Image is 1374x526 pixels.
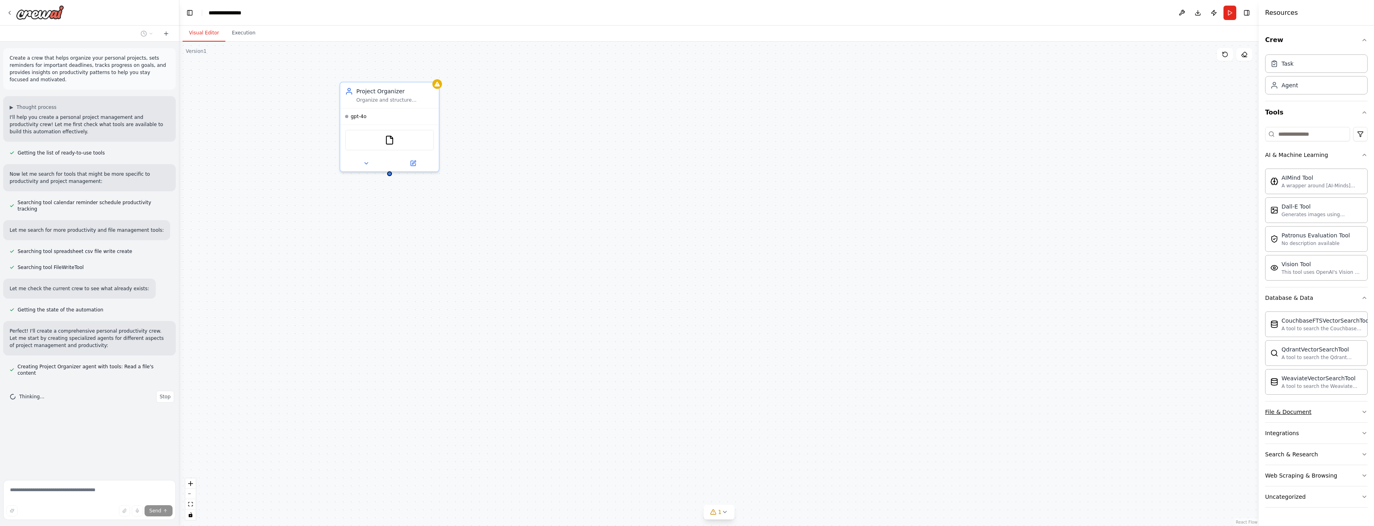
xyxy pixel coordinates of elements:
div: Task [1282,60,1294,68]
button: Send [145,505,173,516]
div: Project Organizer [356,87,434,95]
div: Web Scraping & Browsing [1265,472,1337,480]
span: Thinking... [19,393,44,400]
div: AIMind Tool [1282,174,1362,182]
button: AI & Machine Learning [1265,145,1368,165]
div: Generates images using OpenAI's Dall-E model. [1282,211,1362,218]
p: I'll help you create a personal project management and productivity crew! Let me first check what... [10,114,169,135]
div: This tool uses OpenAI's Vision API to describe the contents of an image. [1282,269,1362,275]
button: Web Scraping & Browsing [1265,465,1368,486]
span: Send [149,508,161,514]
button: Stop [156,391,174,403]
span: Thought process [16,104,56,110]
button: Switch to previous chat [137,29,157,38]
div: Integrations [1265,429,1299,437]
p: Perfect! I'll create a comprehensive personal productivity crew. Let me start by creating special... [10,327,169,349]
img: FileReadTool [385,135,394,145]
span: gpt-4o [351,113,366,120]
div: Patronus Evaluation Tool [1282,231,1350,239]
button: Execution [225,25,262,42]
div: Project OrganizerOrganize and structure {user_name}'s personal projects by creating comprehensive... [339,82,440,172]
img: Couchbaseftsvectorsearchtool [1270,320,1278,328]
div: Uncategorized [1265,493,1306,501]
div: CouchbaseFTSVectorSearchTool [1282,317,1370,325]
div: Version 1 [186,48,207,54]
div: Vision Tool [1282,260,1362,268]
button: Click to speak your automation idea [132,505,143,516]
span: Searching tool spreadsheet csv file write create [18,248,132,255]
img: Dalletool [1270,206,1278,214]
div: A tool to search the Qdrant database for relevant information on internal documents. [1282,354,1362,361]
div: A wrapper around [AI-Minds]([URL][DOMAIN_NAME]). Useful for when you need answers to questions fr... [1282,183,1362,189]
span: Searching tool FileWriteTool [18,264,84,271]
img: Patronusevaltool [1270,235,1278,243]
span: Creating Project Organizer agent with tools: Read a file's content [18,363,169,376]
button: Visual Editor [183,25,225,42]
img: Aimindtool [1270,177,1278,185]
p: Now let me search for tools that might be more specific to productivity and project management: [10,171,169,185]
h4: Resources [1265,8,1298,18]
button: Integrations [1265,423,1368,444]
button: Open in side panel [390,159,436,168]
img: Qdrantvectorsearchtool [1270,349,1278,357]
button: Database & Data [1265,287,1368,308]
div: WeaviateVectorSearchTool [1282,374,1362,382]
a: React Flow attribution [1236,520,1257,524]
nav: breadcrumb [209,9,249,17]
div: Crew [1265,51,1368,101]
span: Stop [160,393,171,400]
img: Visiontool [1270,264,1278,272]
div: AI & Machine Learning [1265,165,1368,287]
div: AI & Machine Learning [1265,151,1328,159]
div: React Flow controls [185,478,196,520]
button: 1 [704,505,735,520]
span: Getting the list of ready-to-use tools [18,150,105,156]
span: 1 [718,508,722,516]
button: Hide right sidebar [1241,7,1252,18]
button: Improve this prompt [6,505,18,516]
div: Search & Research [1265,450,1318,458]
p: Let me search for more productivity and file management tools: [10,227,164,234]
button: Uncategorized [1265,486,1368,507]
button: Tools [1265,101,1368,124]
div: Tools [1265,124,1368,514]
button: Start a new chat [160,29,173,38]
div: A tool to search the Weaviate database for relevant information on internal documents. [1282,383,1362,389]
span: Getting the state of the automation [18,307,103,313]
div: A tool to search the Couchbase database for relevant information on internal documents. [1282,325,1370,332]
div: Database & Data [1265,294,1313,302]
button: fit view [185,499,196,510]
div: Organize and structure {user_name}'s personal projects by creating comprehensive project plans, b... [356,97,434,103]
button: Upload files [119,505,130,516]
button: zoom out [185,489,196,499]
button: ▶Thought process [10,104,56,110]
button: zoom in [185,478,196,489]
button: File & Document [1265,402,1368,422]
img: Weaviatevectorsearchtool [1270,378,1278,386]
span: Searching tool calendar reminder schedule productivity tracking [18,199,169,212]
p: Let me check the current crew to see what already exists: [10,285,149,292]
div: Agent [1282,81,1298,89]
p: Create a crew that helps organize your personal projects, sets reminders for important deadlines,... [10,54,169,83]
div: Database & Data [1265,308,1368,401]
div: No description available [1282,240,1350,247]
div: Dall-E Tool [1282,203,1362,211]
img: Logo [16,5,64,20]
button: Hide left sidebar [184,7,195,18]
button: Search & Research [1265,444,1368,465]
span: ▶ [10,104,13,110]
button: toggle interactivity [185,510,196,520]
div: File & Document [1265,408,1312,416]
div: QdrantVectorSearchTool [1282,345,1362,353]
button: Crew [1265,29,1368,51]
